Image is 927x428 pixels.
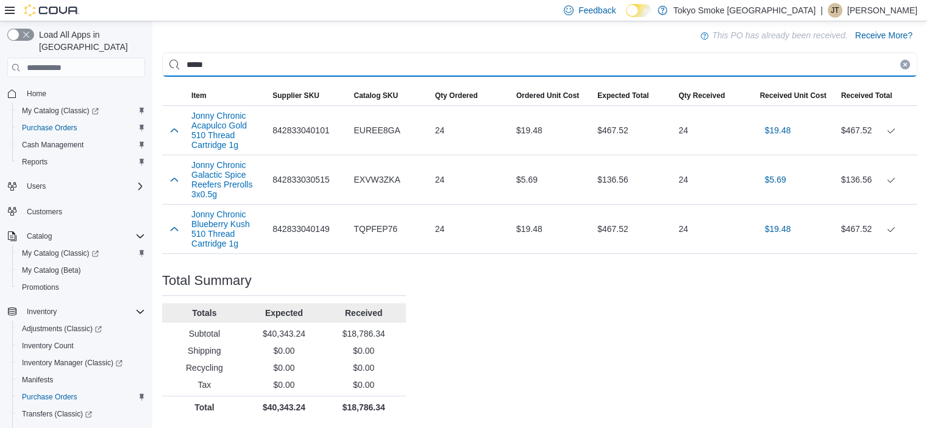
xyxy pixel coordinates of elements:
[272,123,329,138] span: 842833040101
[12,136,150,153] button: Cash Management
[167,401,242,413] p: Total
[850,23,917,47] button: Receive More?
[167,362,242,374] p: Recycling
[828,3,842,18] div: Julie Thorkelson
[820,3,823,18] p: |
[247,362,322,374] p: $0.00
[17,321,107,336] a: Adjustments (Classic)
[847,3,917,18] p: [PERSON_NAME]
[22,140,83,150] span: Cash Management
[511,118,592,142] div: $19.48
[17,339,79,353] a: Inventory Count
[247,328,322,340] p: $40,343.24
[12,354,150,371] a: Inventory Manager (Classic)
[353,222,397,236] span: TQPFEP76
[17,103,104,118] a: My Catalog (Classic)
[17,339,145,353] span: Inventory Count
[17,356,127,370] a: Inventory Manager (Classic)
[17,103,145,118] span: My Catalog (Classic)
[511,167,592,192] div: $5.69
[349,86,430,105] button: Catalog SKU
[12,320,150,337] a: Adjustments (Classic)
[12,262,150,279] button: My Catalog (Beta)
[597,91,648,100] span: Expected Total
[34,29,145,53] span: Load All Apps in [GEOGRAPHIC_DATA]
[765,124,791,136] span: $19.48
[22,203,145,219] span: Customers
[678,91,725,100] span: Qty Received
[841,123,912,138] div: $467.52
[760,118,796,142] button: $19.48
[831,3,839,18] span: JT
[2,202,150,220] button: Customers
[578,4,616,16] span: Feedback
[430,118,511,142] div: 24
[22,86,145,101] span: Home
[326,379,401,391] p: $0.00
[17,390,82,404] a: Purchase Orders
[17,373,58,387] a: Manifests
[326,307,401,319] p: Received
[855,29,912,41] span: Receive More?
[2,228,150,245] button: Catalog
[17,246,104,261] a: My Catalog (Classic)
[22,248,99,258] span: My Catalog (Classic)
[755,86,836,105] button: Received Unit Cost
[17,263,86,278] a: My Catalog (Beta)
[191,160,263,199] button: Jonny Chronic Galactic Spice Reefers Prerolls 3x0.5g
[191,91,207,100] span: Item
[17,138,88,152] a: Cash Management
[353,172,400,187] span: EXVW3ZKA
[353,91,398,100] span: Catalog SKU
[673,167,755,192] div: 24
[22,304,145,319] span: Inventory
[626,4,652,17] input: Dark Mode
[841,172,912,187] div: $136.56
[900,60,910,69] button: Clear input
[27,207,62,217] span: Customers
[22,282,59,292] span: Promotions
[22,304,62,319] button: Inventory
[2,85,150,102] button: Home
[167,345,242,357] p: Shipping
[22,265,81,275] span: My Catalog (Beta)
[673,217,755,241] div: 24
[27,89,46,99] span: Home
[24,4,79,16] img: Cova
[191,209,263,248] button: Jonny Chronic Blueberry Kush 510 Thread Cartridge 1g
[2,303,150,320] button: Inventory
[22,179,145,194] span: Users
[712,28,848,43] p: This PO has already been received.
[516,91,579,100] span: Ordered Unit Cost
[326,362,401,374] p: $0.00
[12,245,150,262] a: My Catalog (Classic)
[17,390,145,404] span: Purchase Orders
[162,273,252,288] h3: Total Summary
[17,138,145,152] span: Cash Management
[17,155,52,169] a: Reports
[22,358,123,368] span: Inventory Manager (Classic)
[760,217,796,241] button: $19.48
[17,280,145,295] span: Promotions
[353,123,400,138] span: EUREE8GA
[247,401,322,413] p: $40,343.24
[22,392,77,402] span: Purchase Orders
[12,405,150,423] a: Transfers (Classic)
[272,172,329,187] span: 842833030515
[435,91,478,100] span: Qty Ordered
[12,388,150,405] button: Purchase Orders
[191,111,263,150] button: Jonny Chronic Acapulco Gold 510 Thread Cartridge 1g
[592,167,673,192] div: $136.56
[27,231,52,241] span: Catalog
[836,86,917,105] button: Received Total
[186,86,268,105] button: Item
[167,379,242,391] p: Tax
[430,217,511,241] div: 24
[17,263,145,278] span: My Catalog (Beta)
[268,86,349,105] button: Supplier SKU
[17,407,97,421] a: Transfers (Classic)
[17,373,145,387] span: Manifests
[592,118,673,142] div: $467.52
[17,121,145,135] span: Purchase Orders
[326,345,401,357] p: $0.00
